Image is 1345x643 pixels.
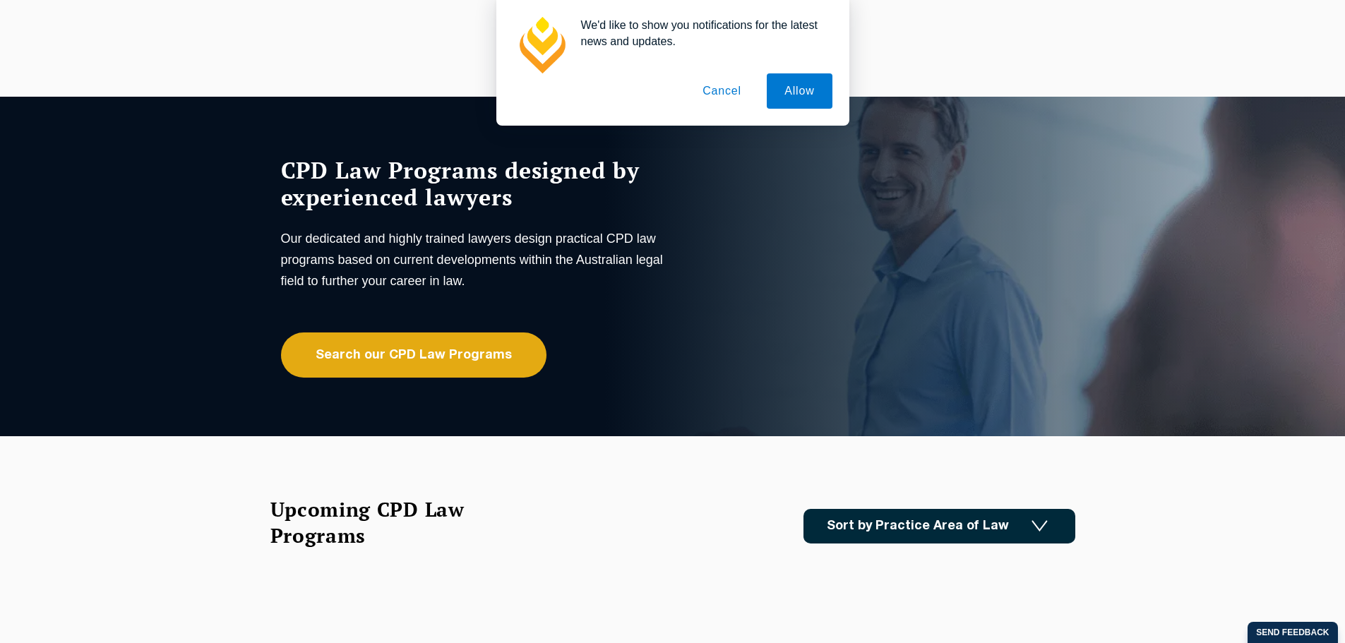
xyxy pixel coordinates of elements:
[685,73,759,109] button: Cancel
[767,73,832,109] button: Allow
[281,157,669,210] h1: CPD Law Programs designed by experienced lawyers
[270,496,500,548] h2: Upcoming CPD Law Programs
[570,17,832,49] div: We'd like to show you notifications for the latest news and updates.
[513,17,570,73] img: notification icon
[803,509,1075,543] a: Sort by Practice Area of Law
[281,228,669,292] p: Our dedicated and highly trained lawyers design practical CPD law programs based on current devel...
[1032,520,1048,532] img: Icon
[281,332,546,378] a: Search our CPD Law Programs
